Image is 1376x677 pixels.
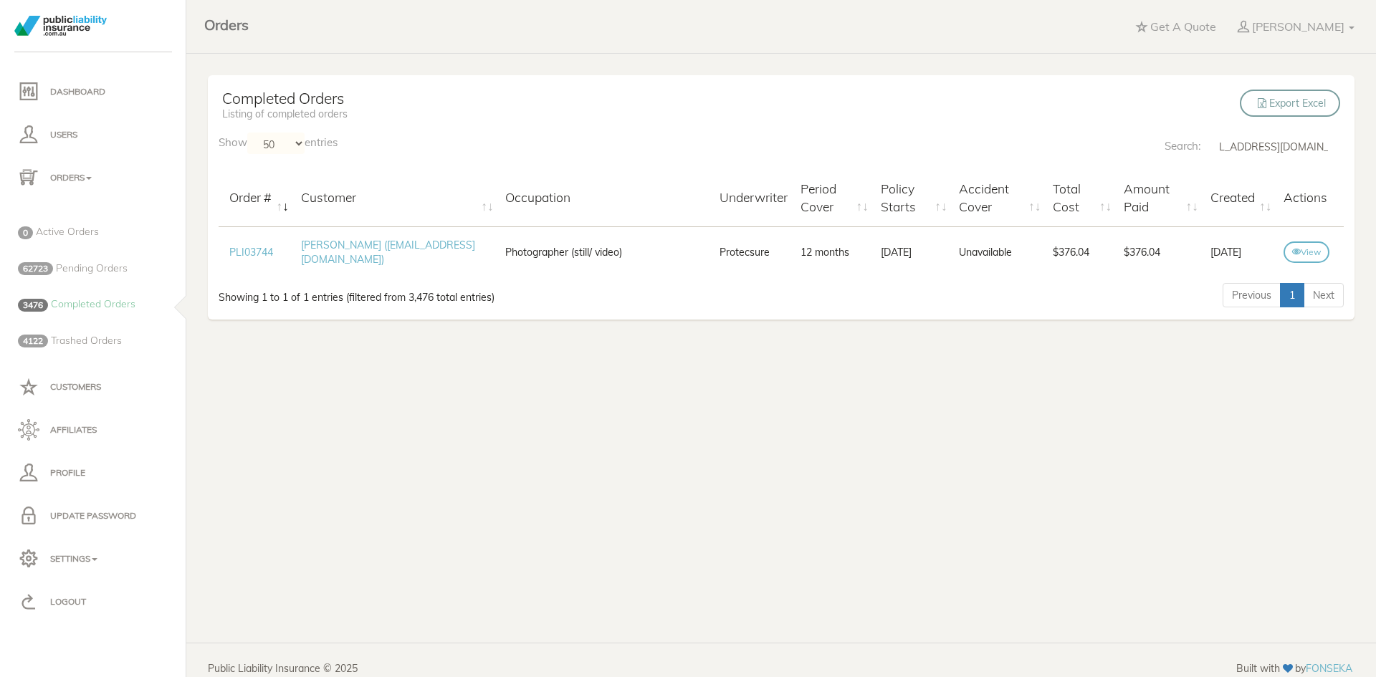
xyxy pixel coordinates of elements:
[56,261,128,274] span: Pending Orders
[18,548,168,570] p: Settings
[18,376,168,398] p: Customers
[219,133,338,154] label: Show entries
[1280,283,1304,307] a: 1
[18,299,48,312] span: 3476
[229,246,273,259] a: PLI03744
[500,169,714,226] th: Occupation
[1205,169,1279,226] th: Created: activate to sort column ascending
[222,107,348,122] p: Listing of completed orders
[1205,226,1279,277] td: [DATE]
[18,505,168,527] p: Update Password
[795,226,875,277] td: 12 months
[219,169,295,226] th: Order #: activate to sort column ascending
[14,16,107,36] img: PLI_logotransparent.png
[714,226,795,277] td: Protecsure
[1304,283,1344,307] a: Next
[953,169,1047,226] th: Accident Cover: activate to sort column ascending
[1150,19,1216,34] p: Get A Quote
[18,591,168,613] p: Logout
[51,334,122,347] span: Trashed Orders
[222,90,348,107] h4: Completed Orders
[18,81,168,102] p: Dashboard
[193,4,259,39] a: Orders
[18,419,168,441] p: Affiliates
[301,239,475,266] a: [PERSON_NAME] ([EMAIL_ADDRESS][DOMAIN_NAME])
[1278,169,1344,226] th: Actions
[36,225,99,238] span: Active Orders
[875,169,954,226] th: Policy Starts: activate to sort column ascending
[208,661,358,676] a: Public Liability Insurance © 2025
[247,133,305,154] select: Showentries
[18,167,168,188] p: Orders
[1252,19,1344,34] p: [PERSON_NAME]
[1240,90,1340,117] a: Export Excel
[1227,11,1365,42] a: [PERSON_NAME]
[18,335,48,347] span: 4122
[1223,283,1281,307] a: Previous
[18,226,33,239] span: 0
[953,226,1047,277] td: Unavailable
[18,262,53,275] span: 62723
[18,124,168,145] p: Users
[1118,169,1205,226] th: Amount Paid: activate to sort column ascending
[219,282,677,304] div: Showing 1 to 1 of 1 entries (filtered from 3,476 total entries)
[1205,133,1344,161] input: Search:
[500,226,714,277] td: Photographer (still/ video)
[875,226,954,277] td: [DATE]
[1118,226,1205,277] td: $376.04
[1165,133,1344,161] label: Search:
[1306,662,1352,675] a: FONSEKA
[51,297,135,310] span: Completed Orders
[229,189,272,205] nobr: Order #
[795,169,875,226] th: Period Cover: activate to sort column ascending
[1047,226,1118,277] td: $376.04
[714,169,795,226] th: Underwriter
[1284,241,1329,263] a: View
[1047,169,1118,226] th: Total Cost: activate to sort column ascending
[18,462,168,484] p: Profile
[295,169,500,226] th: Customer: activate to sort column ascending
